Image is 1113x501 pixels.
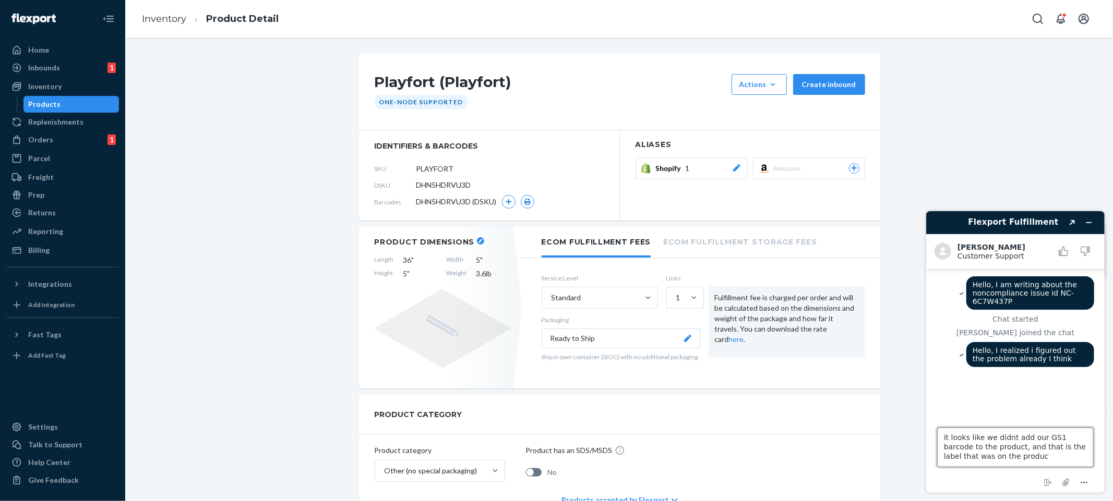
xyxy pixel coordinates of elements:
[6,326,119,343] button: Fast Tags
[709,286,865,357] div: Fulfillment fee is charged per order and will be calculated based on the dimensions and weight of...
[384,466,385,476] input: Other (no special packaging)
[375,164,416,173] span: SKU
[675,292,676,303] input: 1
[6,169,119,186] a: Freight
[476,255,510,265] span: 5
[676,292,680,303] div: 1
[552,292,581,303] div: Standard
[28,351,66,360] div: Add Fast Tag
[656,163,686,174] span: Shopify
[1027,8,1048,29] button: Open Search Box
[11,14,56,24] img: Flexport logo
[28,226,63,237] div: Reporting
[375,268,394,279] span: Height
[28,153,50,164] div: Parcel
[403,255,437,265] span: 36
[385,466,477,476] div: Other (no special packaging)
[481,255,483,264] span: "
[375,405,462,424] h2: PRODUCT CATEGORY
[375,237,475,247] h2: Product Dimensions
[6,187,119,203] a: Prep
[28,63,60,73] div: Inbounds
[134,4,287,34] ol: breadcrumbs
[28,117,83,127] div: Replenishments
[753,157,865,179] button: Amazon
[729,335,744,344] a: here
[375,74,726,95] h1: Playfort (Playfort)
[416,197,497,207] span: DHN5HDRVU3D (DSKU)
[6,436,119,453] button: Talk to Support
[6,114,119,130] a: Replenishments
[542,227,651,258] li: Ecom Fulfillment Fees
[28,45,49,55] div: Home
[28,81,62,92] div: Inventory
[732,74,787,95] button: Actions
[666,274,700,283] label: Units
[375,198,416,206] span: Barcodes
[1073,8,1094,29] button: Open account menu
[526,445,613,456] p: Product has an SDS/MSDS
[550,292,552,303] input: Standard
[6,78,119,95] a: Inventory
[375,181,416,190] span: DSKU
[107,135,116,145] div: 1
[6,472,119,488] button: Give Feedback
[107,63,116,73] div: 1
[793,74,865,95] button: Create inbound
[6,276,119,292] button: Integrations
[6,204,119,221] a: Returns
[28,172,54,182] div: Freight
[403,268,437,279] span: 5
[1050,8,1071,29] button: Open notifications
[416,180,471,190] span: DHN5HDRVU3D
[686,163,690,174] span: 1
[23,96,119,113] a: Products
[739,79,779,90] div: Actions
[25,7,46,17] span: Chat
[28,207,56,218] div: Returns
[447,255,467,265] span: Width
[548,467,557,478] span: No
[6,223,119,240] a: Reporting
[375,445,505,456] p: Product category
[28,135,53,145] div: Orders
[28,422,58,432] div: Settings
[6,42,119,58] a: Home
[542,315,700,324] p: Packaging
[6,347,119,364] a: Add Fast Tag
[542,352,700,361] p: Ship in own container (SIOC) with no additional packaging.
[6,59,119,76] a: Inbounds1
[408,269,410,278] span: "
[28,439,82,450] div: Talk to Support
[28,329,62,340] div: Fast Tags
[206,13,279,25] a: Product Detail
[636,141,865,149] h2: Aliases
[28,279,72,289] div: Integrations
[28,245,50,255] div: Billing
[28,457,70,468] div: Help Center
[6,297,119,313] a: Add Integration
[29,99,61,109] div: Products
[773,163,805,174] span: Amazon
[28,300,75,309] div: Add Integration
[6,131,119,148] a: Orders1
[663,227,817,255] li: Ecom Fulfillment Storage Fees
[542,274,658,283] label: Service Level
[375,255,394,265] span: Length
